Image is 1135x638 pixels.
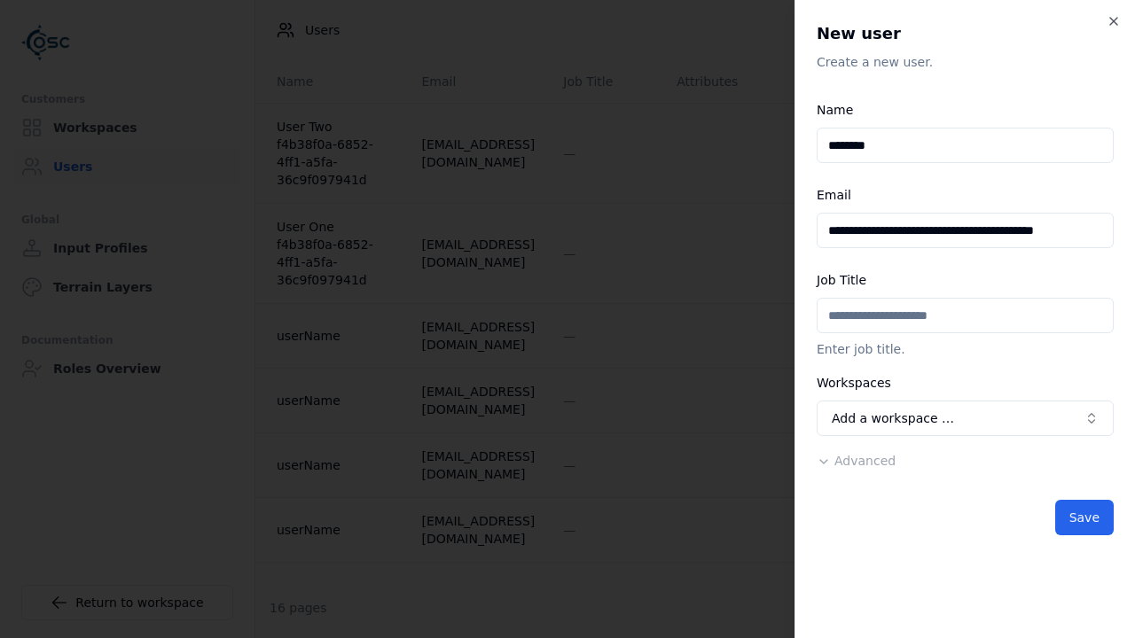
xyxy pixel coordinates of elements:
[817,376,891,390] label: Workspaces
[834,454,896,468] span: Advanced
[817,452,896,470] button: Advanced
[1055,500,1114,535] button: Save
[817,21,1114,46] h2: New user
[832,409,954,427] span: Add a workspace …
[817,103,853,117] label: Name
[817,188,851,202] label: Email
[817,340,1114,358] p: Enter job title.
[817,273,866,287] label: Job Title
[817,53,1114,71] p: Create a new user.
